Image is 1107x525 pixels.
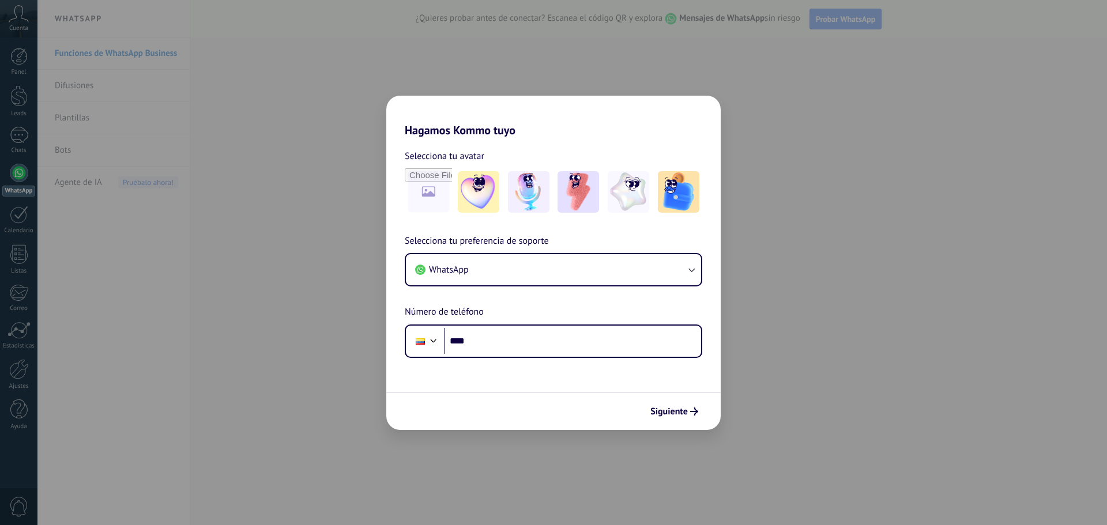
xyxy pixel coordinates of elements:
div: Ecuador: + 593 [409,329,431,353]
img: -5.jpeg [658,171,699,213]
img: -4.jpeg [608,171,649,213]
button: Siguiente [645,402,703,421]
img: -3.jpeg [558,171,599,213]
span: WhatsApp [429,264,469,275]
img: -1.jpeg [458,171,499,213]
span: Selecciona tu preferencia de soporte [405,234,549,249]
img: -2.jpeg [508,171,549,213]
span: Número de teléfono [405,305,484,320]
span: Selecciona tu avatar [405,149,484,164]
h2: Hagamos Kommo tuyo [386,96,721,137]
span: Siguiente [650,407,688,416]
button: WhatsApp [406,254,701,285]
